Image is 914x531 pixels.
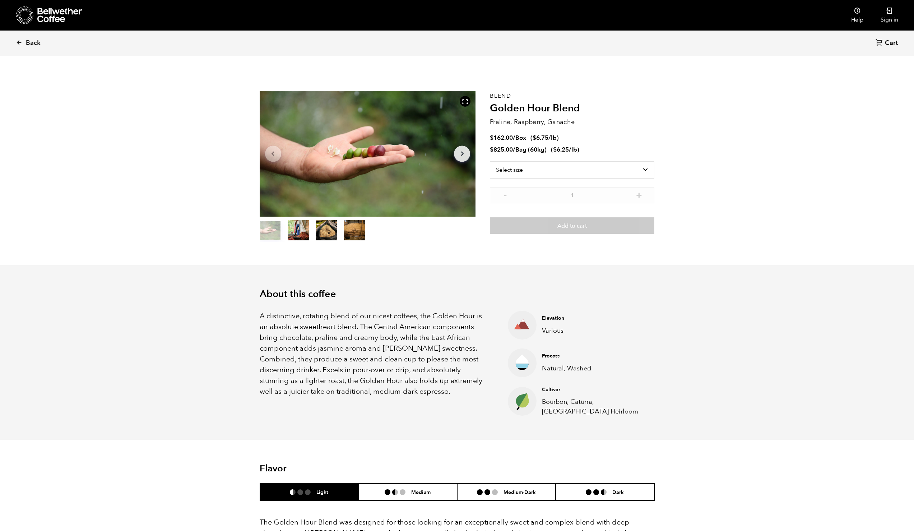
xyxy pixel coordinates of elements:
[411,489,431,495] h6: Medium
[490,102,654,115] h2: Golden Hour Blend
[501,191,510,198] button: -
[490,117,654,127] p: Praline, Raspberry, Ganache
[553,146,569,154] bdi: 6.25
[635,191,644,198] button: +
[490,146,493,154] span: $
[513,134,515,142] span: /
[876,38,900,48] a: Cart
[542,315,643,322] h4: Elevation
[551,146,579,154] span: ( )
[885,39,898,47] span: Cart
[260,463,391,474] h2: Flavor
[490,134,493,142] span: $
[490,217,654,234] button: Add to cart
[530,134,559,142] span: ( )
[542,397,643,416] p: Bourbon, Caturra, [GEOGRAPHIC_DATA] Heirloom
[490,146,513,154] bdi: 825.00
[260,288,655,300] h2: About this coffee
[316,489,328,495] h6: Light
[542,364,643,373] p: Natural, Washed
[533,134,536,142] span: $
[612,489,624,495] h6: Dark
[504,489,536,495] h6: Medium-Dark
[542,352,643,360] h4: Process
[490,134,513,142] bdi: 162.00
[542,386,643,393] h4: Cultivar
[553,146,557,154] span: $
[26,39,41,47] span: Back
[513,146,515,154] span: /
[260,311,490,397] p: A distinctive, rotating blend of our nicest coffees, the Golden Hour is an absolute sweetheart bl...
[515,134,526,142] span: Box
[569,146,577,154] span: /lb
[515,146,547,154] span: Bag (60kg)
[542,326,643,336] p: Various
[533,134,548,142] bdi: 6.75
[548,134,557,142] span: /lb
